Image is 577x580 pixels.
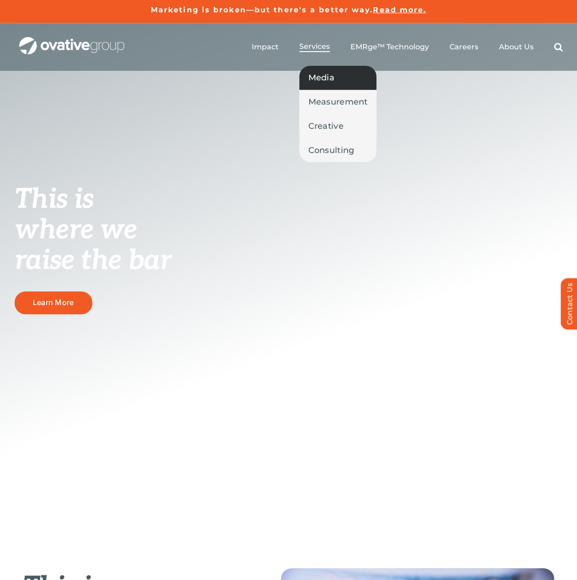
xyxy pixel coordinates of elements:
a: Media [299,66,377,90]
a: EMRge™ Technology [350,42,429,52]
span: Learn More [33,298,74,307]
span: Consulting [308,144,355,157]
a: Impact [252,42,279,52]
span: Creative [308,120,344,132]
nav: Menu [252,32,563,62]
a: Read more. [373,5,426,14]
a: OG_Full_horizontal_WHT [19,36,124,45]
a: Consulting [299,138,377,162]
span: Services [299,42,330,51]
a: Search [554,42,563,52]
a: Measurement [299,90,377,114]
a: Careers [450,42,478,52]
span: Measurement [308,95,368,108]
a: Marketing is broken—but there's a better way. [151,5,373,14]
a: Creative [299,114,377,138]
a: About Us [499,42,534,52]
span: This is [15,183,94,216]
a: Services [299,42,330,52]
a: Learn More [15,291,92,314]
span: Media [308,71,334,84]
span: where we raise the bar [15,214,171,277]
